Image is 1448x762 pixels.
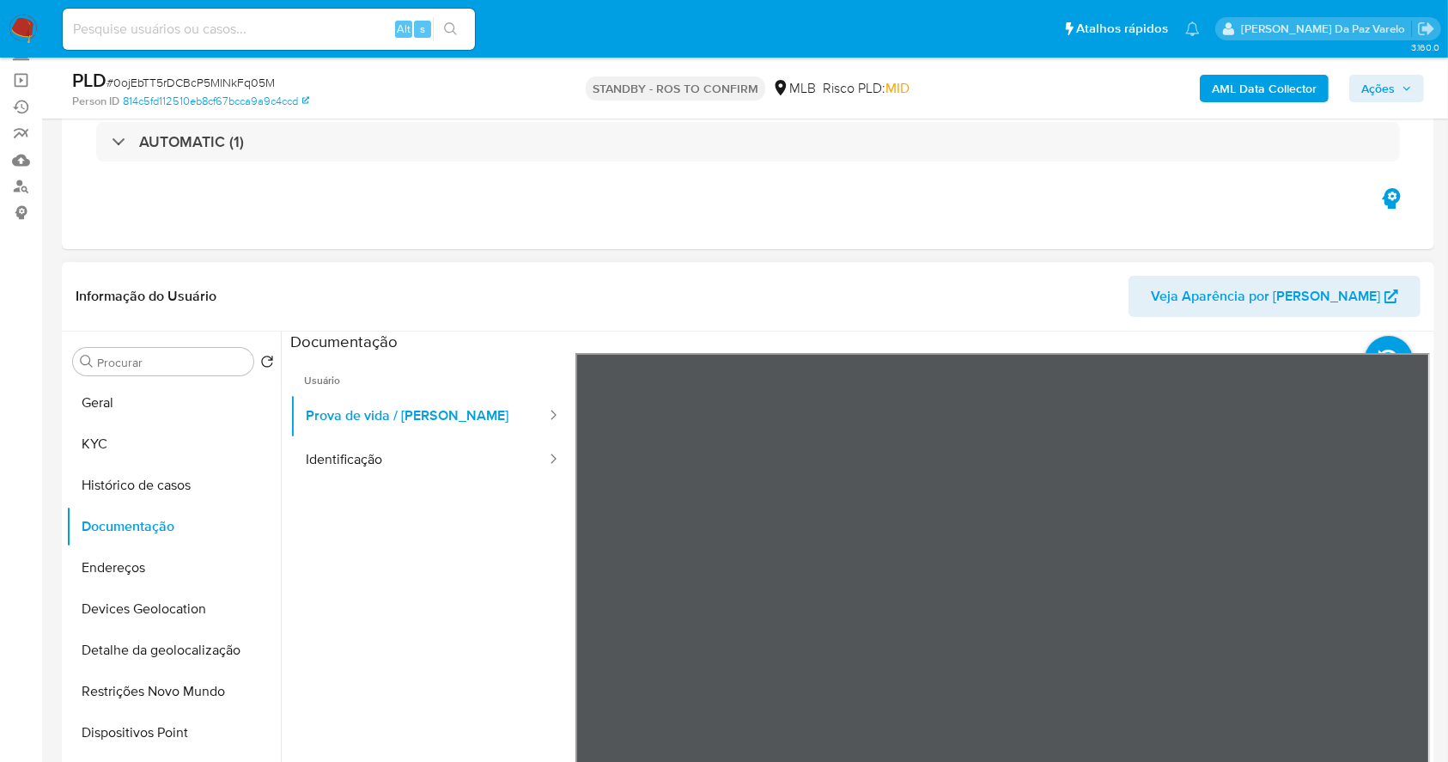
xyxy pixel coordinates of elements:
[72,66,106,94] b: PLD
[1129,276,1421,317] button: Veja Aparência por [PERSON_NAME]
[885,78,910,98] span: MID
[823,79,910,98] span: Risco PLD:
[1241,21,1411,37] p: patricia.varelo@mercadopago.com.br
[1076,20,1168,38] span: Atalhos rápidos
[433,17,468,41] button: search-icon
[66,588,281,630] button: Devices Geolocation
[260,355,274,374] button: Retornar ao pedido padrão
[96,122,1400,162] div: AUTOMATIC (1)
[72,94,119,109] b: Person ID
[66,671,281,712] button: Restrições Novo Mundo
[1212,75,1317,102] b: AML Data Collector
[1417,20,1435,38] a: Sair
[80,355,94,369] button: Procurar
[66,547,281,588] button: Endereços
[66,424,281,465] button: KYC
[1200,75,1329,102] button: AML Data Collector
[97,355,246,370] input: Procurar
[66,382,281,424] button: Geral
[1411,40,1439,54] span: 3.160.0
[66,506,281,547] button: Documentação
[772,79,816,98] div: MLB
[397,21,411,37] span: Alt
[76,288,216,305] h1: Informação do Usuário
[1151,276,1380,317] span: Veja Aparência por [PERSON_NAME]
[123,94,309,109] a: 814c5fd112510eb8cf67bcca9a9c4ccd
[66,630,281,671] button: Detalhe da geolocalização
[1349,75,1424,102] button: Ações
[66,465,281,506] button: Histórico de casos
[139,132,244,151] h3: AUTOMATIC (1)
[66,712,281,753] button: Dispositivos Point
[63,18,475,40] input: Pesquise usuários ou casos...
[586,76,765,101] p: STANDBY - ROS TO CONFIRM
[1185,21,1200,36] a: Notificações
[106,74,275,91] span: # 0ojEbTT5rDCBcP5MlNkFq05M
[420,21,425,37] span: s
[1361,75,1395,102] span: Ações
